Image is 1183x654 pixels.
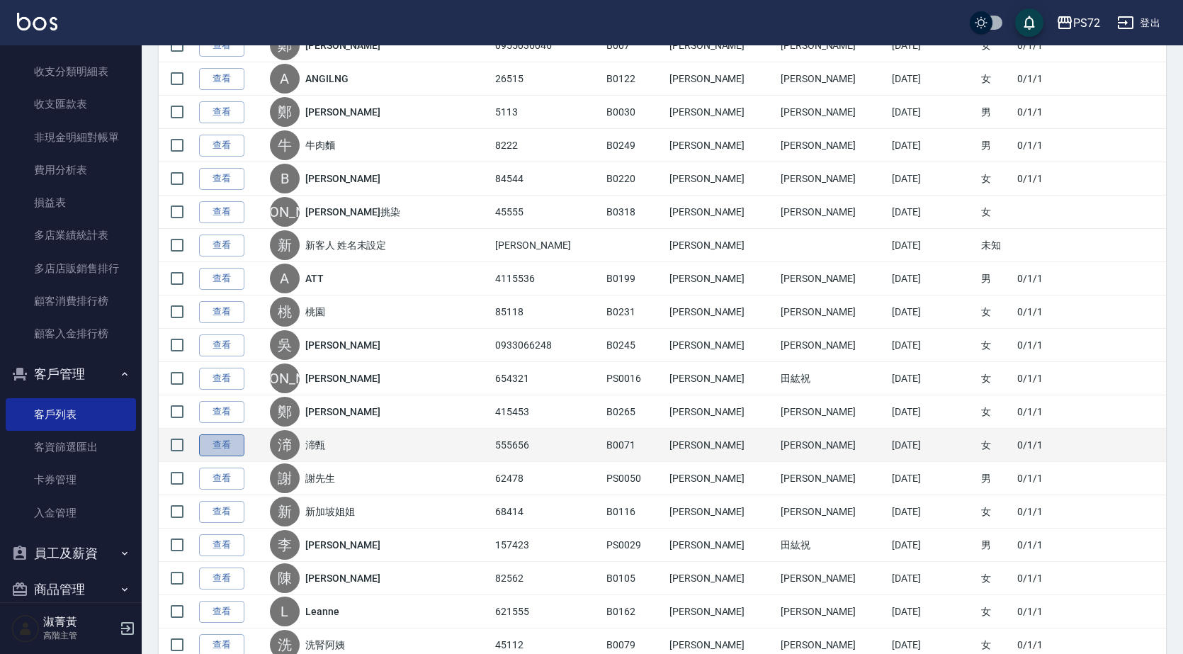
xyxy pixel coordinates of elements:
[6,571,136,608] button: 商品管理
[1014,595,1072,628] td: 0/1/1
[978,495,1014,529] td: 女
[777,529,888,562] td: 田紘祝
[666,129,777,162] td: [PERSON_NAME]
[666,495,777,529] td: [PERSON_NAME]
[270,497,300,526] div: 新
[492,262,603,295] td: 4115536
[270,230,300,260] div: 新
[6,186,136,219] a: 損益表
[492,329,603,362] td: 0933066248
[305,471,335,485] a: 謝先生
[978,229,1014,262] td: 未知
[6,463,136,496] a: 卡券管理
[978,196,1014,229] td: 女
[1015,9,1043,37] button: save
[1014,395,1072,429] td: 0/1/1
[492,495,603,529] td: 68414
[6,252,136,285] a: 多店店販銷售排行
[777,562,888,595] td: [PERSON_NAME]
[305,72,349,86] a: ANGILNG
[199,168,244,190] a: 查看
[43,629,115,642] p: 高階主管
[1014,129,1072,162] td: 0/1/1
[666,196,777,229] td: [PERSON_NAME]
[6,121,136,154] a: 非現金明細對帳單
[603,562,666,595] td: B0105
[305,205,400,219] a: [PERSON_NAME]挑染
[492,362,603,395] td: 654321
[888,29,978,62] td: [DATE]
[666,429,777,462] td: [PERSON_NAME]
[666,295,777,329] td: [PERSON_NAME]
[1051,9,1106,38] button: PS72
[305,405,380,419] a: [PERSON_NAME]
[777,462,888,495] td: [PERSON_NAME]
[888,595,978,628] td: [DATE]
[43,615,115,629] h5: 淑菁黃
[1014,62,1072,96] td: 0/1/1
[305,171,380,186] a: [PERSON_NAME]
[888,262,978,295] td: [DATE]
[978,395,1014,429] td: 女
[305,538,380,552] a: [PERSON_NAME]
[492,395,603,429] td: 415453
[270,530,300,560] div: 李
[1014,462,1072,495] td: 0/1/1
[777,329,888,362] td: [PERSON_NAME]
[1014,162,1072,196] td: 0/1/1
[6,535,136,572] button: 員工及薪資
[270,597,300,626] div: L
[305,438,325,452] a: 渧甄
[199,201,244,223] a: 查看
[888,529,978,562] td: [DATE]
[603,462,666,495] td: PS0050
[199,401,244,423] a: 查看
[666,62,777,96] td: [PERSON_NAME]
[6,356,136,393] button: 客戶管理
[888,495,978,529] td: [DATE]
[270,97,300,127] div: 鄭
[305,38,380,52] a: [PERSON_NAME]
[305,105,380,119] a: [PERSON_NAME]
[6,285,136,317] a: 顧客消費排行榜
[888,329,978,362] td: [DATE]
[978,29,1014,62] td: 女
[603,362,666,395] td: PS0016
[978,329,1014,362] td: 女
[270,563,300,593] div: 陳
[199,101,244,123] a: 查看
[199,301,244,323] a: 查看
[666,162,777,196] td: [PERSON_NAME]
[978,462,1014,495] td: 男
[978,562,1014,595] td: 女
[777,96,888,129] td: [PERSON_NAME]
[888,196,978,229] td: [DATE]
[492,529,603,562] td: 157423
[603,595,666,628] td: B0162
[305,238,387,252] a: 新客人 姓名未設定
[978,96,1014,129] td: 男
[6,431,136,463] a: 客資篩選匯出
[1014,495,1072,529] td: 0/1/1
[492,29,603,62] td: 0955036046
[978,362,1014,395] td: 女
[603,62,666,96] td: B0122
[777,395,888,429] td: [PERSON_NAME]
[6,55,136,88] a: 收支分類明細表
[492,62,603,96] td: 26515
[888,562,978,595] td: [DATE]
[6,154,136,186] a: 費用分析表
[888,162,978,196] td: [DATE]
[492,196,603,229] td: 45555
[199,268,244,290] a: 查看
[305,138,335,152] a: 牛肉麵
[305,271,324,286] a: ATT
[666,595,777,628] td: [PERSON_NAME]
[666,229,777,262] td: [PERSON_NAME]
[270,197,300,227] div: [PERSON_NAME]
[305,504,355,519] a: 新加坡姐姐
[305,371,380,385] a: [PERSON_NAME]
[492,129,603,162] td: 8222
[305,571,380,585] a: [PERSON_NAME]
[492,429,603,462] td: 555656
